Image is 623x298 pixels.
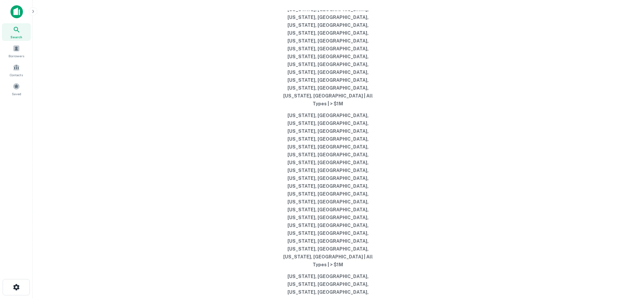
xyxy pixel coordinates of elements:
span: Contacts [10,72,23,78]
button: [US_STATE], [GEOGRAPHIC_DATA], [US_STATE], [GEOGRAPHIC_DATA], [US_STATE], [GEOGRAPHIC_DATA], [US_... [279,110,377,271]
a: Saved [2,80,31,98]
a: Search [2,23,31,41]
iframe: Chat Widget [590,246,623,277]
span: Saved [12,91,21,96]
a: Borrowers [2,42,31,60]
span: Borrowers [9,53,24,59]
img: capitalize-icon.png [10,5,23,18]
span: Search [10,34,22,40]
a: Contacts [2,61,31,79]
